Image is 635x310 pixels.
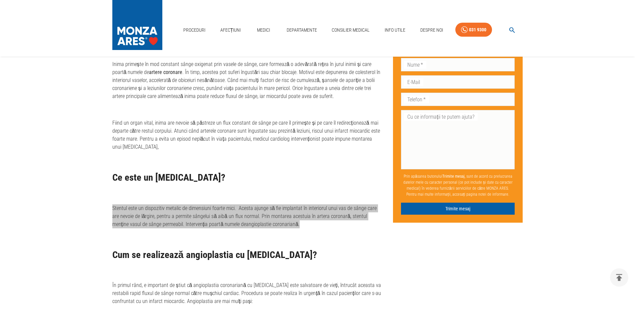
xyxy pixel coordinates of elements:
p: Stentul este un dispozitiv metalic de dimensiuni foarte mici. Acesta ajunge să fie implantat în i... [112,204,383,228]
p: Inima primește în mod constant sânge oxigenat prin vasele de sânge, care formează o adevărată reț... [112,60,383,100]
p: Fiind un organ vital, inima are nevoie să păstreze un flux constant de sânge pe care îl primește ... [112,119,383,151]
button: delete [610,268,628,287]
a: Despre Noi [418,23,446,37]
a: Proceduri [181,23,208,37]
p: În primul rând, e important de știut că angioplastia coronariană cu [MEDICAL_DATA] este salvatoar... [112,281,383,305]
a: 031 9300 [455,23,492,37]
h2: Cum se realizează angioplastia cu [MEDICAL_DATA]? [112,250,383,260]
p: Prin apăsarea butonului , sunt de acord cu prelucrarea datelor mele cu caracter personal (ce pot ... [401,171,515,200]
a: Afecțiuni [218,23,244,37]
a: Departamente [284,23,320,37]
div: 031 9300 [469,26,486,34]
a: angioplastie coronariană [246,221,298,227]
strong: artere coronare [149,69,182,75]
button: Trimite mesaj [401,203,515,215]
h2: Ce este un [MEDICAL_DATA]? [112,172,383,183]
a: Medici [253,23,274,37]
a: Consilier Medical [329,23,372,37]
a: Info Utile [382,23,408,37]
b: Trimite mesaj [442,174,465,179]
